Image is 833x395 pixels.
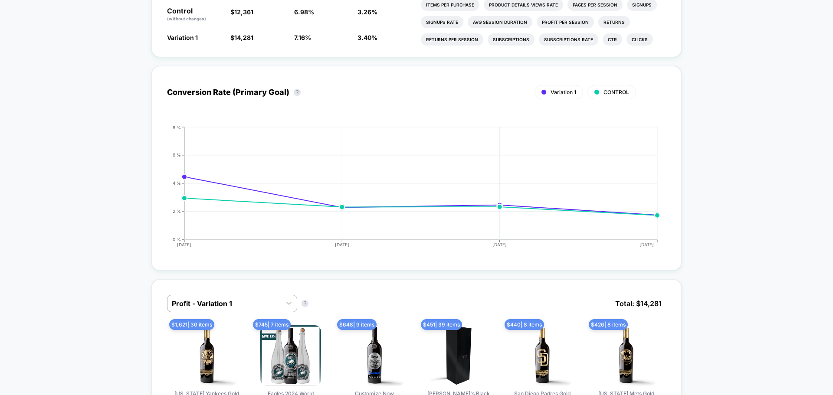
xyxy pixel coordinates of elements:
span: 3.26 % [357,8,377,16]
span: Variation 1 [167,34,198,41]
span: $ 440 | 8 items [505,319,544,330]
tspan: 6 % [173,152,181,157]
img: New York Mets Gold Reserve Etched Wine Bottle [596,325,656,386]
span: 6.98 % [294,8,314,16]
li: Signups Rate [421,16,463,28]
tspan: [DATE] [335,242,349,247]
span: $ 426 | 8 items [589,319,628,330]
div: CONVERSION_RATE [158,125,657,255]
li: Profit Per Session [537,16,594,28]
span: 7.16 % [294,34,311,41]
li: Returns Per Session [421,33,483,46]
tspan: [DATE] [492,242,507,247]
img: Mano's Black Gift Box [428,325,489,386]
span: Variation 1 [551,89,576,95]
img: Eagles 2024 World Champions Ring 3 Pack [260,325,321,386]
img: Customize Now [344,325,405,386]
span: CONTROL [603,89,629,95]
span: $ 451 | 39 items [421,319,462,330]
span: 3.40 % [357,34,377,41]
span: (without changes) [167,16,206,21]
li: Returns [598,16,630,28]
tspan: [DATE] [640,242,654,247]
span: $ 1,621 | 30 items [169,319,214,330]
span: $ [230,8,253,16]
span: $ [230,34,253,41]
button: ? [294,89,301,96]
li: Avg Session Duration [468,16,532,28]
span: Total: $ 14,281 [611,295,666,312]
tspan: 0 % [173,237,181,242]
span: $ 648 | 9 items [337,319,377,330]
li: Ctr [603,33,622,46]
tspan: 8 % [173,124,181,130]
tspan: 4 % [173,180,181,186]
p: Control [167,7,222,22]
img: New York Yankees Gold Reserve Etched Wine Bottle [177,325,237,386]
tspan: [DATE] [177,242,191,247]
li: Subscriptions Rate [539,33,598,46]
img: San Diego Padres Gold Reserve Etched Wine Bottle [512,325,573,386]
span: 12,361 [234,8,253,16]
span: 14,281 [234,34,253,41]
li: Subscriptions [488,33,535,46]
tspan: 2 % [173,209,181,214]
li: Clicks [626,33,653,46]
button: ? [302,300,308,307]
span: $ 745 | 7 items [253,319,291,330]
